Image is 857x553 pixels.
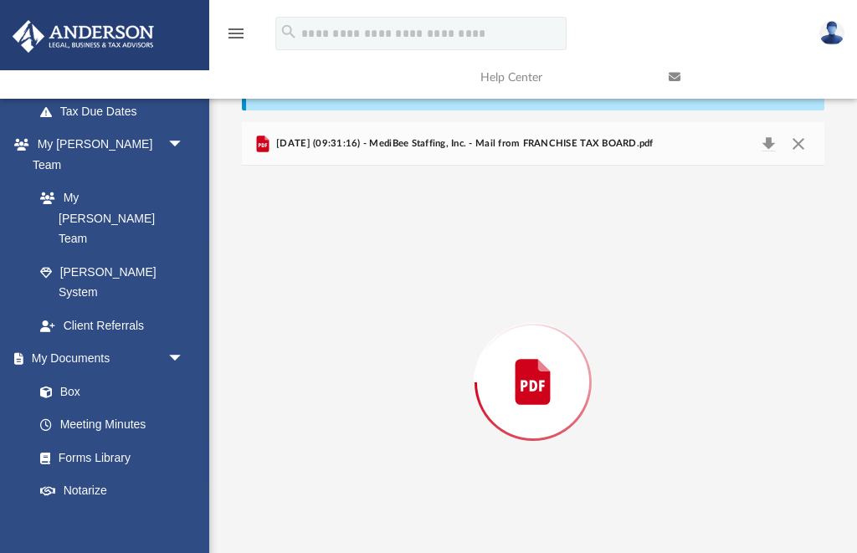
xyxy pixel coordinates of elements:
[23,441,192,474] a: Forms Library
[12,342,201,376] a: My Documentsarrow_drop_down
[23,95,209,128] a: Tax Due Dates
[273,136,654,151] span: [DATE] (09:31:16) - MediBee Staffing, Inc. - Mail from FRANCHISE TAX BOARD.pdf
[23,255,201,309] a: [PERSON_NAME] System
[23,408,201,442] a: Meeting Minutes
[12,128,201,182] a: My [PERSON_NAME] Teamarrow_drop_down
[468,44,656,110] a: Help Center
[23,375,192,408] a: Box
[23,474,201,508] a: Notarize
[783,132,813,156] button: Close
[8,20,159,53] img: Anderson Advisors Platinum Portal
[167,342,201,376] span: arrow_drop_down
[753,132,783,156] button: Download
[167,128,201,162] span: arrow_drop_down
[226,32,246,44] a: menu
[226,23,246,44] i: menu
[819,21,844,45] img: User Pic
[23,309,201,342] a: Client Referrals
[23,182,192,256] a: My [PERSON_NAME] Team
[280,23,298,41] i: search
